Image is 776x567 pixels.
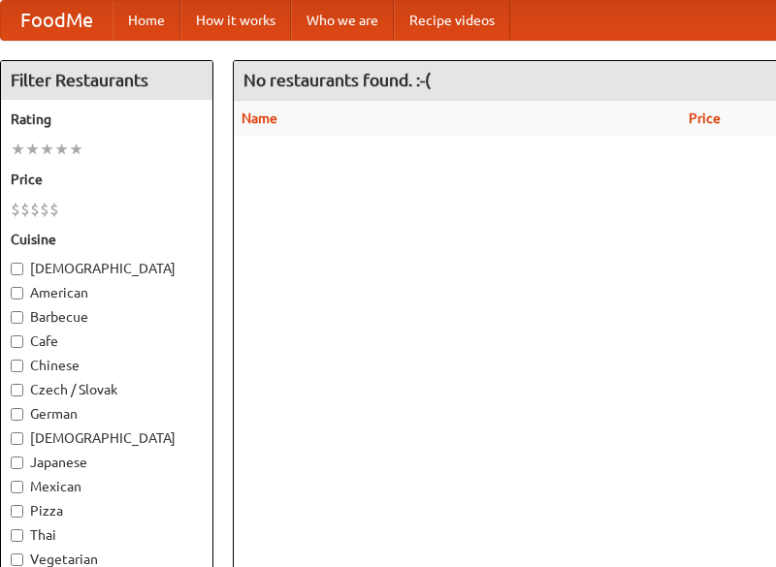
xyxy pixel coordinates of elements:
a: Name [242,110,277,126]
a: Price [689,110,721,126]
input: [DEMOGRAPHIC_DATA] [11,263,23,275]
li: ★ [25,139,40,160]
li: $ [40,199,49,220]
label: Mexican [11,477,203,496]
input: [DEMOGRAPHIC_DATA] [11,432,23,445]
a: Recipe videos [394,1,510,40]
li: ★ [11,139,25,160]
h5: Price [11,170,203,189]
input: Czech / Slovak [11,384,23,396]
input: Japanese [11,457,23,469]
input: Vegetarian [11,553,23,566]
input: German [11,408,23,421]
a: Home [113,1,180,40]
h5: Rating [11,110,203,129]
input: Pizza [11,505,23,518]
label: American [11,283,203,302]
li: $ [11,199,20,220]
li: ★ [40,139,54,160]
a: How it works [180,1,291,40]
h4: Filter Restaurants [1,61,212,100]
label: Czech / Slovak [11,380,203,399]
li: $ [20,199,30,220]
a: FoodMe [1,1,113,40]
label: Pizza [11,501,203,520]
input: Barbecue [11,311,23,324]
input: Cafe [11,335,23,348]
label: [DEMOGRAPHIC_DATA] [11,259,203,278]
label: Barbecue [11,307,203,327]
label: Japanese [11,453,203,472]
li: $ [49,199,59,220]
input: Mexican [11,481,23,493]
label: Thai [11,525,203,545]
label: [DEMOGRAPHIC_DATA] [11,428,203,448]
input: American [11,287,23,299]
a: Who we are [291,1,394,40]
li: ★ [69,139,83,160]
label: Cafe [11,331,203,351]
li: $ [30,199,40,220]
li: ★ [54,139,69,160]
label: Chinese [11,356,203,375]
input: Thai [11,529,23,542]
label: German [11,404,203,424]
input: Chinese [11,360,23,372]
ng-pluralize: No restaurants found. :-( [243,71,431,89]
h5: Cuisine [11,230,203,249]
